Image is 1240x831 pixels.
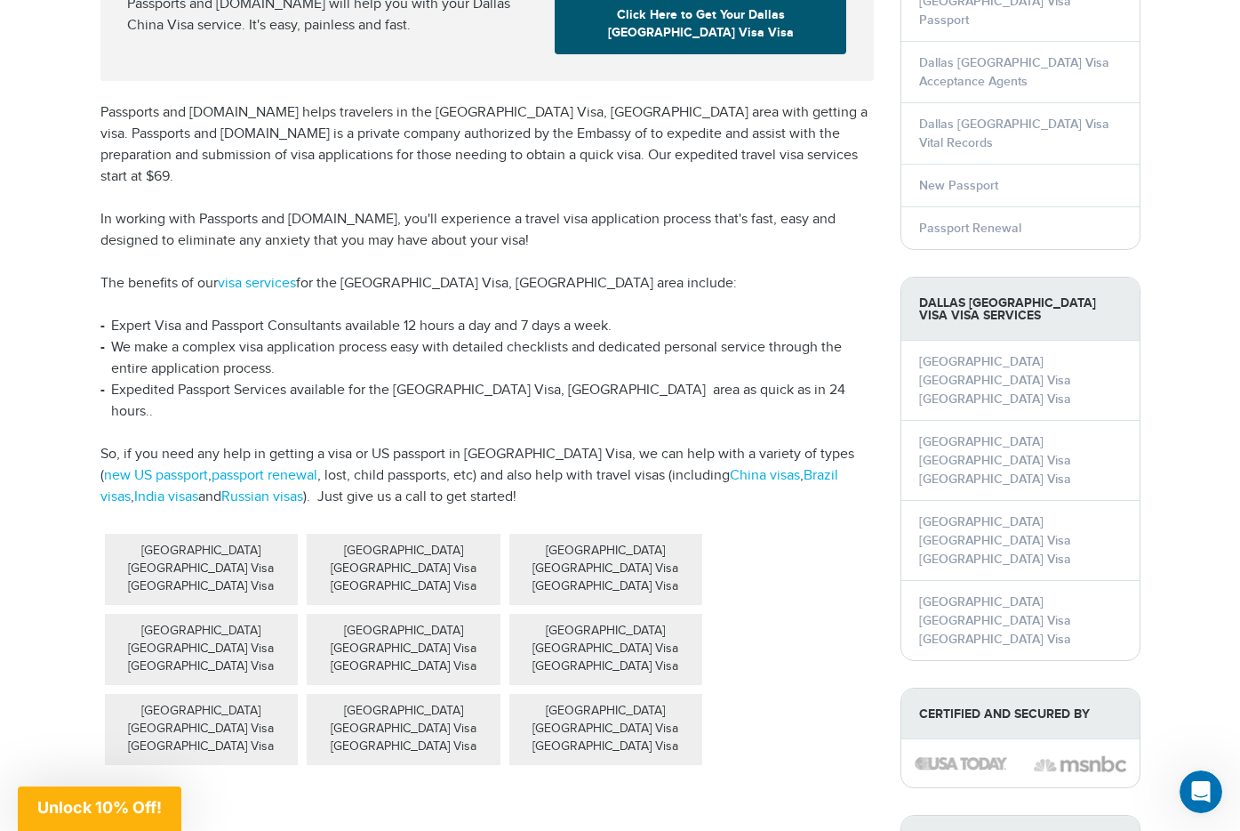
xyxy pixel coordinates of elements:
div: [GEOGRAPHIC_DATA] [GEOGRAPHIC_DATA] Visa [GEOGRAPHIC_DATA] Visa [105,614,299,685]
a: Dallas [GEOGRAPHIC_DATA] Visa Vital Records [919,117,1109,150]
a: China visas [730,467,800,484]
strong: Certified and Secured by [901,689,1140,739]
p: So, if you need any help in getting a visa or US passport in [GEOGRAPHIC_DATA] Visa, we can help ... [100,444,874,508]
div: [GEOGRAPHIC_DATA] [GEOGRAPHIC_DATA] Visa [GEOGRAPHIC_DATA] Visa [307,694,500,765]
span: Unlock 10% Off! [37,798,162,817]
a: New Passport [919,178,998,193]
div: [GEOGRAPHIC_DATA] [GEOGRAPHIC_DATA] Visa [GEOGRAPHIC_DATA] Visa [509,534,703,605]
div: Unlock 10% Off! [18,787,181,831]
li: Expert Visa and Passport Consultants available 12 hours a day and 7 days a week. [100,316,874,337]
img: image description [1034,754,1126,775]
img: image description [915,757,1007,770]
strong: Dallas [GEOGRAPHIC_DATA] Visa Visa Services [901,278,1140,341]
a: India visas [134,488,198,505]
div: [GEOGRAPHIC_DATA] [GEOGRAPHIC_DATA] Visa [GEOGRAPHIC_DATA] Visa [509,694,703,765]
a: [GEOGRAPHIC_DATA] [GEOGRAPHIC_DATA] Visa [GEOGRAPHIC_DATA] Visa [919,354,1071,407]
a: Brazil visas [100,467,838,505]
div: [GEOGRAPHIC_DATA] [GEOGRAPHIC_DATA] Visa [GEOGRAPHIC_DATA] Visa [509,614,703,685]
a: Russian visas [221,488,303,505]
a: Dallas [GEOGRAPHIC_DATA] Visa Acceptance Agents [919,55,1109,89]
li: Expedited Passport Services available for the [GEOGRAPHIC_DATA] Visa, [GEOGRAPHIC_DATA] area as q... [100,380,874,423]
a: [GEOGRAPHIC_DATA] [GEOGRAPHIC_DATA] Visa [GEOGRAPHIC_DATA] Visa [919,434,1071,487]
p: Passports and [DOMAIN_NAME] helps travelers in the [GEOGRAPHIC_DATA] Visa, [GEOGRAPHIC_DATA] area... [100,102,874,188]
a: [GEOGRAPHIC_DATA] [GEOGRAPHIC_DATA] Visa [GEOGRAPHIC_DATA] Visa [919,514,1071,567]
div: [GEOGRAPHIC_DATA] [GEOGRAPHIC_DATA] Visa [GEOGRAPHIC_DATA] Visa [105,694,299,765]
a: Passport Renewal [919,221,1021,236]
p: The benefits of our for the [GEOGRAPHIC_DATA] Visa, [GEOGRAPHIC_DATA] area include: [100,273,874,294]
a: [GEOGRAPHIC_DATA] [GEOGRAPHIC_DATA] Visa [GEOGRAPHIC_DATA] Visa [919,594,1071,647]
a: passport renewal [212,467,317,484]
li: We make a complex visa application process easy with detailed checklists and dedicated personal s... [100,337,874,380]
a: new US passport [104,467,208,484]
div: [GEOGRAPHIC_DATA] [GEOGRAPHIC_DATA] Visa [GEOGRAPHIC_DATA] Visa [105,534,299,605]
iframe: Intercom live chat [1180,770,1222,813]
div: [GEOGRAPHIC_DATA] [GEOGRAPHIC_DATA] Visa [GEOGRAPHIC_DATA] Visa [307,614,500,685]
div: [GEOGRAPHIC_DATA] [GEOGRAPHIC_DATA] Visa [GEOGRAPHIC_DATA] Visa [307,534,500,605]
a: visa services [218,275,296,292]
p: In working with Passports and [DOMAIN_NAME], you'll experience a travel visa application process ... [100,209,874,252]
